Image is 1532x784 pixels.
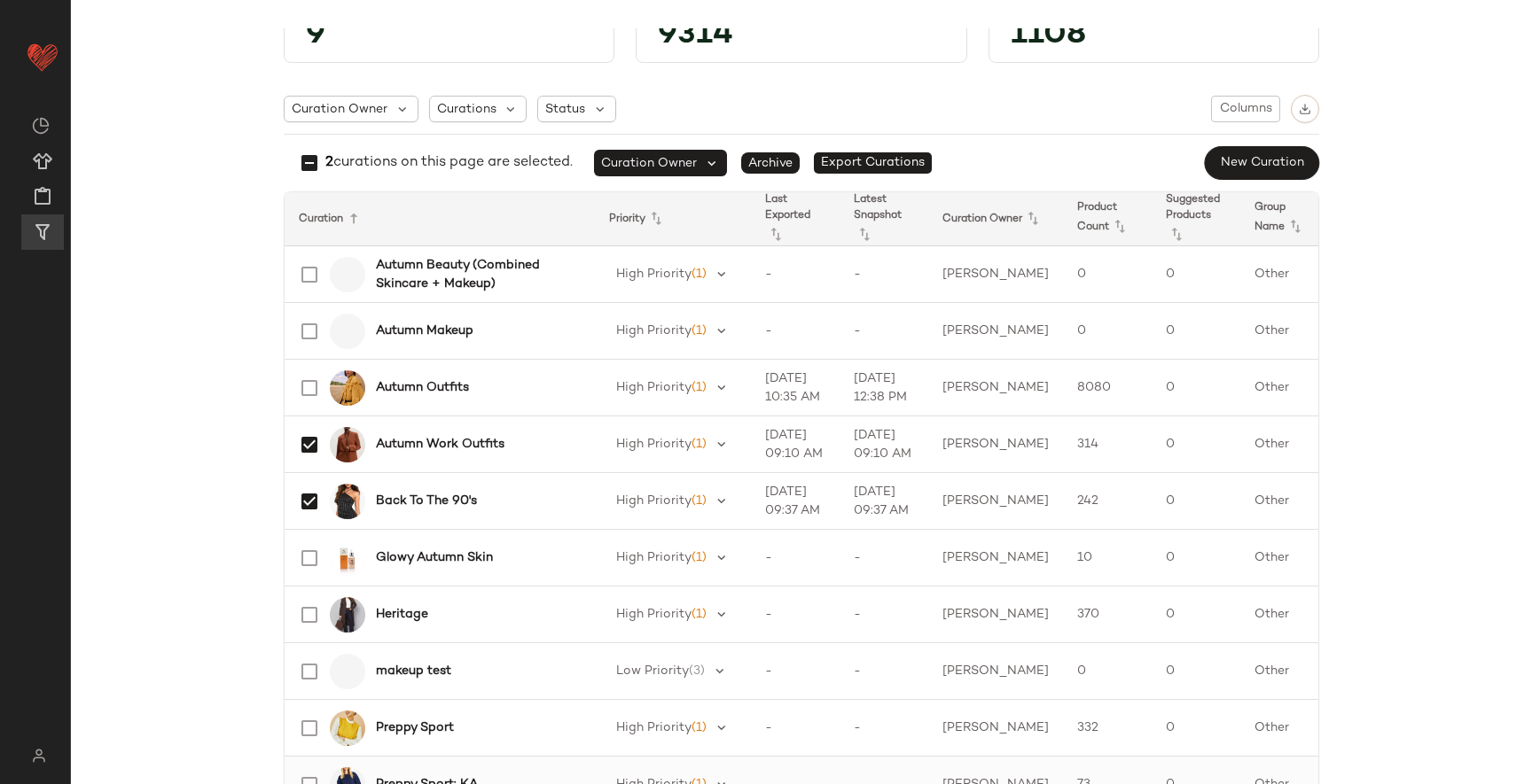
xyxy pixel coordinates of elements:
[1063,246,1152,303] td: 0
[751,416,840,473] td: [DATE] 09:10 AM
[928,530,1063,586] td: [PERSON_NAME]
[376,322,473,340] b: Autumn Makeup
[692,551,707,564] span: (1)
[1240,530,1329,586] td: Other
[330,484,365,519] img: hzz23101_black_xl
[292,100,387,119] span: Curation Owner
[330,370,365,406] img: bkk26387_ochre_xl
[1299,103,1311,115] img: svg%3e
[692,721,707,734] span: (1)
[1063,192,1152,246] th: Product Count
[751,473,840,530] td: [DATE] 09:37 AM
[928,192,1063,246] th: Curation Owner
[1063,303,1152,360] td: 0
[376,492,477,510] b: Back To The 90's
[616,324,692,338] span: High Priority
[1152,360,1240,416] td: 0
[751,246,840,303] td: -
[616,494,692,508] span: High Priority
[1152,530,1240,586] td: 0
[840,192,928,246] th: Latest Snapshot
[616,551,692,564] span: High Priority
[616,721,692,734] span: High Priority
[814,152,932,174] span: Export Curations
[376,548,493,567] b: Glowy Autumn Skin
[1240,643,1329,700] td: Other
[751,303,840,360] td: -
[840,643,928,700] td: -
[325,155,333,170] span: 2
[751,360,840,416] td: [DATE] 10:35 AM
[997,22,1311,55] div: 1108
[1205,146,1319,180] button: New Curation
[376,718,454,737] b: Preppy Sport
[928,586,1063,643] td: [PERSON_NAME]
[751,700,840,757] td: -
[1063,473,1152,530] td: 242
[692,608,707,621] span: (1)
[751,530,840,586] td: -
[616,268,692,281] span: High Priority
[601,154,697,173] span: Curation Owner
[616,438,692,451] span: High Priority
[1240,303,1329,360] td: Other
[928,473,1063,530] td: [PERSON_NAME]
[325,152,573,174] div: curations on this page are selected.
[840,303,928,360] td: -
[1063,586,1152,643] td: 370
[751,192,840,246] th: Last Exported
[689,664,705,678] span: (3)
[840,360,928,416] td: [DATE] 12:38 PM
[1240,586,1329,643] td: Other
[616,608,692,621] span: High Priority
[840,530,928,586] td: -
[840,246,928,303] td: -
[292,22,606,55] div: 9
[928,416,1063,473] td: [PERSON_NAME]
[376,256,574,293] b: Autumn Beauty (Combined Skincare + Makeup)
[25,39,60,74] img: heart_red.DM2ytmEG.svg
[1152,586,1240,643] td: 0
[840,700,928,757] td: -
[545,100,585,119] span: Status
[21,749,56,763] img: svg%3e
[1063,416,1152,473] td: 314
[1063,530,1152,586] td: 10
[1152,700,1240,757] td: 0
[616,381,692,394] span: High Priority
[330,540,365,576] img: m5070002328285_orange_xl
[1063,643,1152,700] td: 0
[1240,473,1329,530] td: Other
[376,662,451,680] b: makeup test
[840,416,928,473] td: [DATE] 09:10 AM
[840,586,928,643] td: -
[1240,192,1329,246] th: Group Name
[1152,246,1240,303] td: 0
[616,664,689,678] span: Low Priority
[330,597,365,633] img: byy15683_chocolate_xl
[437,100,496,119] span: Curations
[376,435,504,454] b: Autumn Work Outfits
[376,605,428,624] b: Heritage
[1152,192,1240,246] th: Suggested Products
[1152,416,1240,473] td: 0
[1211,96,1280,122] button: Columns
[32,117,50,135] img: svg%3e
[1240,700,1329,757] td: Other
[1152,473,1240,530] td: 0
[1152,643,1240,700] td: 0
[692,381,707,394] span: (1)
[928,360,1063,416] td: [PERSON_NAME]
[376,378,469,397] b: Autumn Outfits
[692,268,707,281] span: (1)
[692,324,707,338] span: (1)
[330,710,365,746] img: m5056562351482_mustard_xl
[1219,102,1272,116] span: Columns
[928,303,1063,360] td: [PERSON_NAME]
[928,700,1063,757] td: [PERSON_NAME]
[741,152,800,174] span: Archive
[692,494,707,508] span: (1)
[1220,156,1304,170] span: New Curation
[1063,700,1152,757] td: 332
[928,643,1063,700] td: [PERSON_NAME]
